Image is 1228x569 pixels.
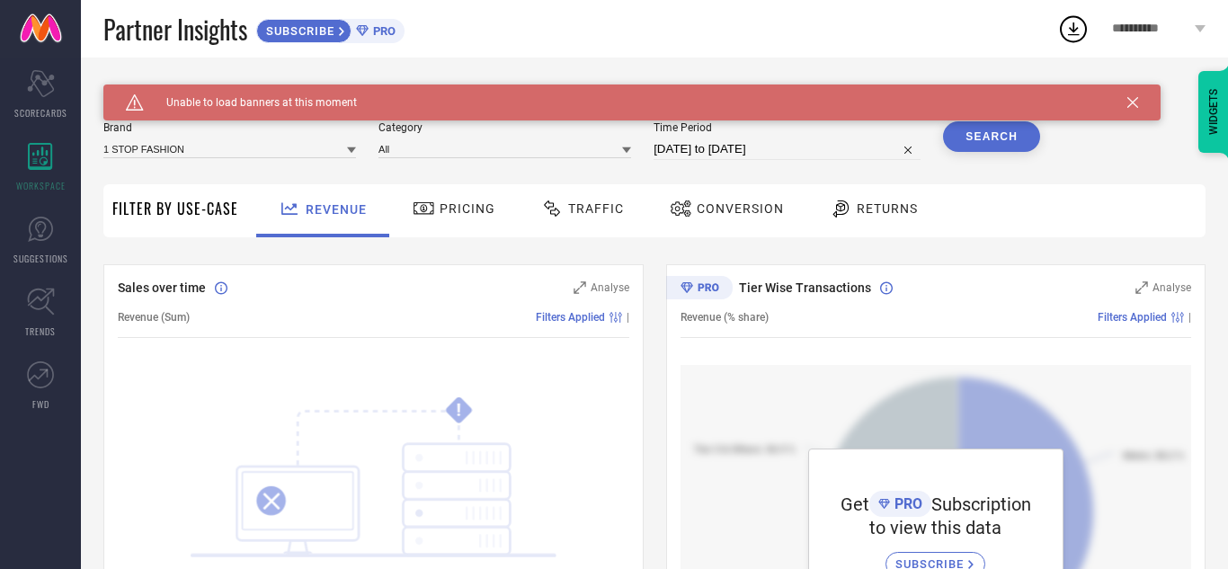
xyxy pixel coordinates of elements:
[32,397,49,411] span: FWD
[654,121,921,134] span: Time Period
[739,280,871,295] span: Tier Wise Transactions
[591,281,629,294] span: Analyse
[697,201,784,216] span: Conversion
[1152,281,1191,294] span: Analyse
[890,495,922,512] span: PRO
[666,276,733,303] div: Premium
[14,106,67,120] span: SCORECARDS
[568,201,624,216] span: Traffic
[378,121,631,134] span: Category
[103,121,356,134] span: Brand
[256,14,405,43] a: SUBSCRIBEPRO
[1135,281,1148,294] svg: Zoom
[627,311,629,324] span: |
[144,96,357,109] span: Unable to load banners at this moment
[931,493,1031,515] span: Subscription
[103,84,228,99] span: SYSTEM WORKSPACE
[574,281,586,294] svg: Zoom
[118,280,206,295] span: Sales over time
[857,201,918,216] span: Returns
[13,252,68,265] span: SUGGESTIONS
[112,198,238,219] span: Filter By Use-Case
[440,201,495,216] span: Pricing
[943,121,1040,152] button: Search
[25,325,56,338] span: TRENDS
[869,517,1001,538] span: to view this data
[1188,311,1191,324] span: |
[457,400,461,421] tspan: !
[681,311,769,324] span: Revenue (% share)
[654,138,921,160] input: Select time period
[103,11,247,48] span: Partner Insights
[118,311,190,324] span: Revenue (Sum)
[1057,13,1090,45] div: Open download list
[1098,311,1167,324] span: Filters Applied
[257,24,339,38] span: SUBSCRIBE
[536,311,605,324] span: Filters Applied
[16,179,66,192] span: WORKSPACE
[306,202,367,217] span: Revenue
[369,24,396,38] span: PRO
[841,493,869,515] span: Get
